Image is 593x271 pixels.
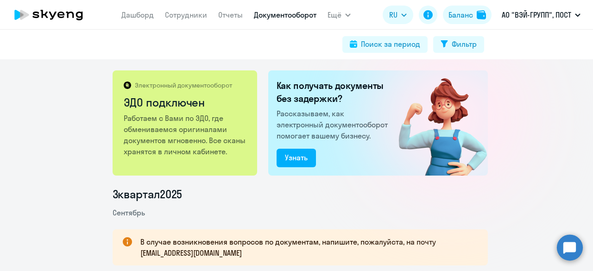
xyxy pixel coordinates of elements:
[218,10,243,19] a: Отчеты
[342,36,428,53] button: Поиск за период
[448,9,473,20] div: Баланс
[384,70,488,176] img: connected
[285,152,308,163] div: Узнать
[124,113,247,157] p: Работаем с Вами по ЭДО, где обмениваемся оригиналами документов мгновенно. Все сканы хранятся в л...
[124,95,247,110] h2: ЭДО подключен
[121,10,154,19] a: Дашборд
[277,108,391,141] p: Рассказываем, как электронный документооборот помогает вашему бизнесу.
[140,236,471,258] p: В случае возникновения вопросов по документам, напишите, пожалуйста, на почту [EMAIL_ADDRESS][DOM...
[254,10,316,19] a: Документооборот
[361,38,420,50] div: Поиск за период
[135,81,232,89] p: Электронный документооборот
[452,38,477,50] div: Фильтр
[477,10,486,19] img: balance
[497,4,585,26] button: АО "ВЭЙ-ГРУПП", ПОСТ
[165,10,207,19] a: Сотрудники
[277,149,316,167] button: Узнать
[113,208,145,217] span: Сентябрь
[383,6,413,24] button: RU
[389,9,397,20] span: RU
[443,6,492,24] button: Балансbalance
[328,9,341,20] span: Ещё
[277,79,391,105] h2: Как получать документы без задержки?
[502,9,571,20] p: АО "ВЭЙ-ГРУПП", ПОСТ
[113,187,488,202] li: 3 квартал 2025
[328,6,351,24] button: Ещё
[433,36,484,53] button: Фильтр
